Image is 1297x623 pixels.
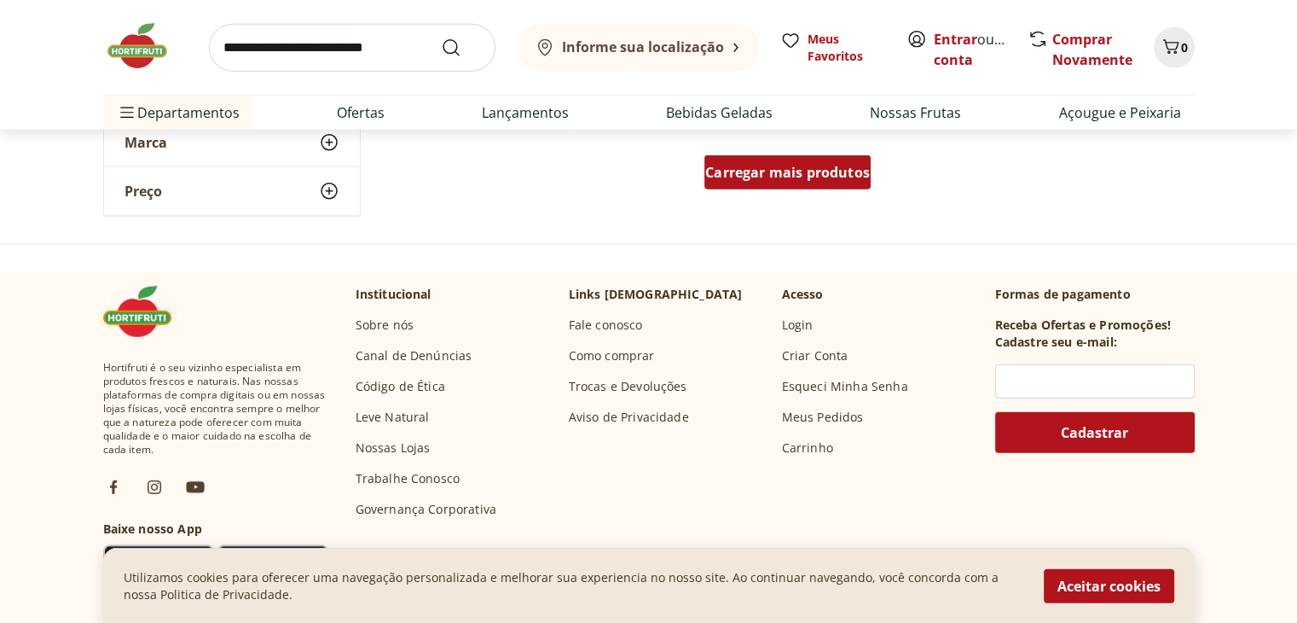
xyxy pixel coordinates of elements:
a: Bebidas Geladas [666,102,773,123]
button: Preço [104,167,360,215]
a: Criar conta [934,30,1028,69]
a: Fale conosco [569,317,643,334]
a: Nossas Frutas [870,102,961,123]
a: Governança Corporativa [356,501,497,518]
a: Criar Conta [782,347,848,364]
h3: Cadastre seu e-mail: [995,334,1117,351]
span: Cadastrar [1061,426,1128,440]
img: Google Play Icon [103,544,214,579]
button: Menu [117,92,137,133]
p: Formas de pagamento [995,286,1195,303]
a: Como comprar [569,347,655,364]
img: ytb [185,477,206,498]
button: Cadastrar [995,412,1195,453]
input: search [209,24,495,72]
a: Esqueci Minha Senha [782,378,908,395]
p: Utilizamos cookies para oferecer uma navegação personalizada e melhorar sua experiencia no nosso ... [124,568,1023,603]
button: Marca [104,119,360,166]
a: Ofertas [337,102,385,123]
span: Meus Favoritos [808,31,886,65]
a: Carregar mais produtos [704,155,871,196]
a: Açougue e Peixaria [1058,102,1180,123]
span: Departamentos [117,92,240,133]
img: Hortifruti [103,20,188,72]
span: ou [934,29,1010,70]
p: Institucional [356,286,431,303]
a: Nossas Lojas [356,440,431,457]
button: Carrinho [1154,27,1195,68]
span: Preço [124,183,162,200]
button: Submit Search [441,38,482,58]
a: Lançamentos [482,102,569,123]
img: ig [144,477,165,498]
p: Acesso [782,286,824,303]
a: Meus Favoritos [780,31,886,65]
span: Hortifruti é o seu vizinho especialista em produtos frescos e naturais. Nas nossas plataformas de... [103,361,328,457]
img: Hortifruti [103,286,188,337]
span: Marca [124,134,167,151]
a: Carrinho [782,440,833,457]
a: Canal de Denúncias [356,347,472,364]
img: App Store Icon [217,544,328,579]
h3: Baixe nosso App [103,521,328,538]
img: fb [103,477,124,498]
button: Aceitar cookies [1044,568,1174,603]
a: Trabalhe Conosco [356,470,460,487]
a: Aviso de Privacidade [569,409,689,426]
p: Links [DEMOGRAPHIC_DATA] [569,286,743,303]
a: Entrar [934,30,977,49]
h3: Receba Ofertas e Promoções! [995,317,1171,334]
a: Sobre nós [356,317,414,334]
a: Código de Ética [356,378,445,395]
span: 0 [1181,39,1188,55]
a: Leve Natural [356,409,430,426]
a: Meus Pedidos [782,409,864,426]
b: Informe sua localização [562,38,724,56]
span: Carregar mais produtos [705,166,870,179]
button: Informe sua localização [516,24,760,72]
a: Login [782,317,814,334]
a: Comprar Novamente [1052,30,1132,69]
a: Trocas e Devoluções [569,378,687,395]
